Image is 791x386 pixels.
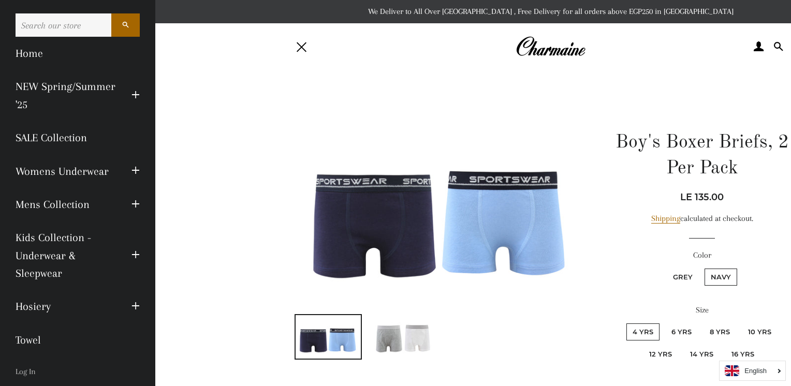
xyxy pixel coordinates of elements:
[8,221,124,290] a: Kids Collection - Underwear & Sleepwear
[516,35,585,58] img: Charmaine Egypt
[8,155,124,188] a: Womens Underwear
[705,269,737,286] label: Navy
[667,269,699,286] label: Grey
[742,323,778,340] label: 10 Yrs
[296,315,361,359] img: Load image into Gallery viewer, Boy&#39;s Boxer Briefs, 2 Per Pack
[626,323,660,340] label: 4 Yrs
[8,290,124,323] a: Hosiery
[8,121,148,154] a: SALE Collection
[295,111,587,306] img: Boy's Boxer Briefs, 2 Per Pack
[665,323,698,340] label: 6 Yrs
[8,70,124,121] a: NEW Spring/Summer '25
[8,37,148,70] a: Home
[16,13,111,37] input: Search our store
[680,191,724,203] span: LE 135.00
[643,346,678,363] label: 12 Yrs
[725,346,760,363] label: 16 Yrs
[725,365,780,376] a: English
[704,323,736,340] label: 8 Yrs
[651,214,680,224] a: Shipping
[8,362,148,382] a: Log In
[371,315,436,359] img: Load image into Gallery viewer, Boy&#39;s Boxer Briefs, 2 Per Pack
[8,323,148,357] a: Towel
[8,188,124,221] a: Mens Collection
[684,346,720,363] label: 14 Yrs
[744,367,767,374] i: English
